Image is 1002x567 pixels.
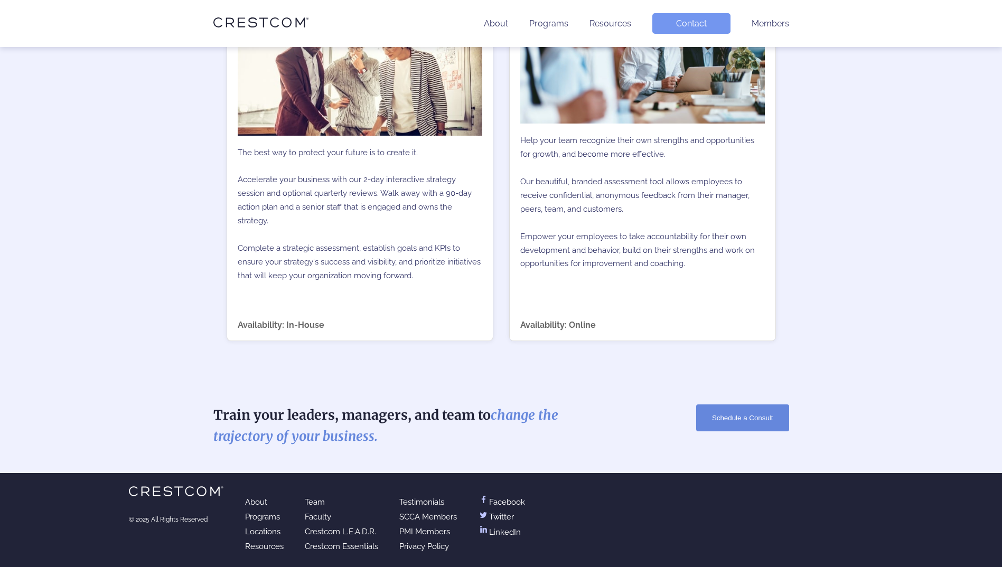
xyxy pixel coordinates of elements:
a: Programs [529,18,568,29]
a: About [245,497,267,507]
div: Availability: Online [520,304,765,330]
a: Facebook [478,497,525,507]
a: Crestcom L.E.A.D.R. [305,527,376,536]
a: Privacy Policy [399,542,449,551]
a: Faculty [305,512,331,522]
a: Team [305,497,325,507]
h6: Train your leaders, managers, and team to [213,404,583,447]
div: Availability: In-House [238,304,482,330]
a: LinkedIn [478,527,521,537]
a: About [484,18,508,29]
a: Resources [245,542,284,551]
a: Members [752,18,789,29]
a: PMI Members [399,527,450,536]
a: Programs [245,512,280,522]
i: change the trajectory of your business. [213,407,558,445]
a: Resources [589,18,631,29]
a: Crestcom Essentials [305,542,378,551]
a: Locations [245,527,280,536]
img: Strategy Session [238,11,482,136]
div: © 2025 All Rights Reserved [129,516,224,523]
p: The best way to protect your future is to create it. Accelerate your business with our 2-day inte... [238,136,482,294]
a: SCCA Members [399,512,457,522]
a: Contact [652,13,731,34]
a: Testimonials [399,497,444,507]
button: Schedule a Consult [696,404,789,431]
p: Help your team recognize their own strengths and opportunities for growth, and become more effect... [520,124,765,294]
a: Twitter [478,512,514,522]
